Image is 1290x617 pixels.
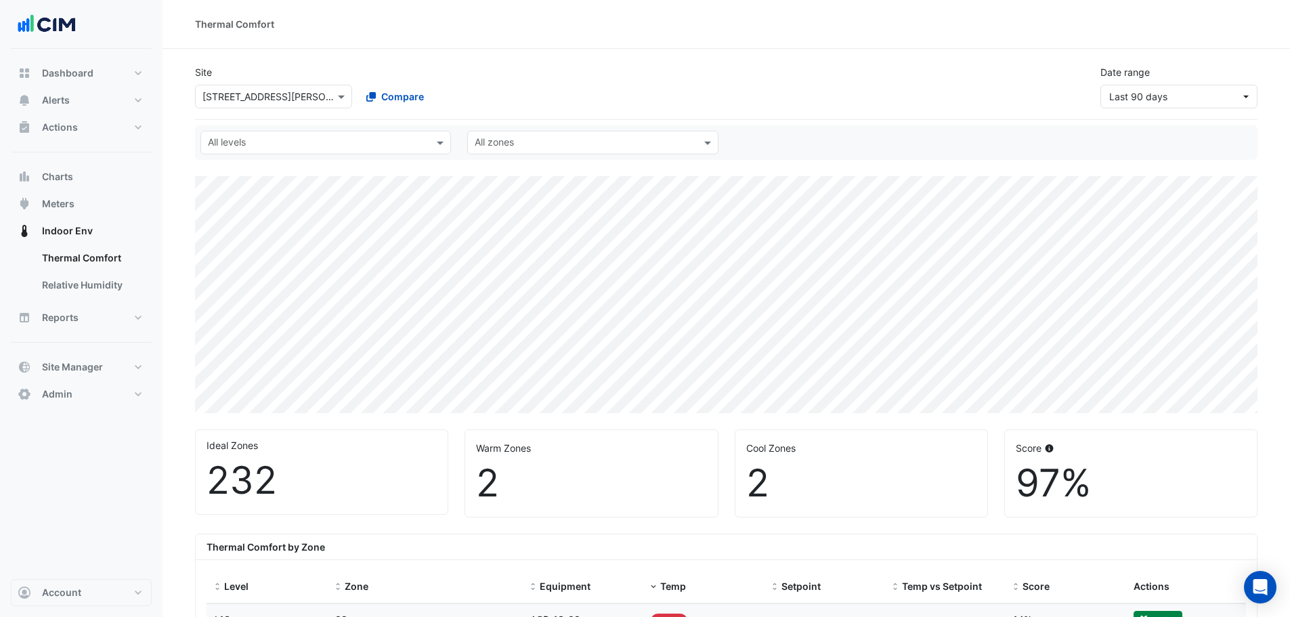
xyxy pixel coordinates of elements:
[16,11,77,38] img: Company Logo
[11,60,152,87] button: Dashboard
[746,461,976,506] div: 2
[206,135,246,152] div: All levels
[42,311,79,324] span: Reports
[11,244,152,304] div: Indoor Env
[207,458,437,503] div: 232
[18,66,31,80] app-icon: Dashboard
[902,580,982,592] span: Temp vs Setpoint
[1244,571,1276,603] div: Open Intercom Messenger
[18,93,31,107] app-icon: Alerts
[1016,441,1246,455] div: Score
[11,217,152,244] button: Indoor Env
[195,17,274,31] div: Thermal Comfort
[42,224,93,238] span: Indoor Env
[207,541,325,553] b: Thermal Comfort by Zone
[381,89,424,104] span: Compare
[18,224,31,238] app-icon: Indoor Env
[42,170,73,184] span: Charts
[11,87,152,114] button: Alerts
[11,114,152,141] button: Actions
[224,580,249,592] span: Level
[18,311,31,324] app-icon: Reports
[207,438,437,452] div: Ideal Zones
[31,272,152,299] a: Relative Humidity
[781,580,821,592] span: Setpoint
[42,93,70,107] span: Alerts
[18,197,31,211] app-icon: Meters
[345,580,368,592] span: Zone
[42,121,78,134] span: Actions
[18,360,31,374] app-icon: Site Manager
[42,360,103,374] span: Site Manager
[18,387,31,401] app-icon: Admin
[1023,580,1050,592] span: Score
[1134,580,1169,592] span: Actions
[1100,65,1150,79] label: Date range
[11,354,152,381] button: Site Manager
[1109,91,1167,102] span: 27 Jun 25 - 24 Sep 25
[11,579,152,606] button: Account
[540,580,590,592] span: Equipment
[11,190,152,217] button: Meters
[1016,461,1246,506] div: 97%
[473,135,514,152] div: All zones
[42,586,81,599] span: Account
[476,461,706,506] div: 2
[18,170,31,184] app-icon: Charts
[1100,85,1257,108] button: Last 90 days
[42,387,72,401] span: Admin
[42,66,93,80] span: Dashboard
[11,163,152,190] button: Charts
[358,85,433,108] button: Compare
[660,580,686,592] span: Temp
[18,121,31,134] app-icon: Actions
[42,197,74,211] span: Meters
[746,441,976,455] div: Cool Zones
[11,304,152,331] button: Reports
[476,441,706,455] div: Warm Zones
[11,381,152,408] button: Admin
[195,65,212,79] label: Site
[31,244,152,272] a: Thermal Comfort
